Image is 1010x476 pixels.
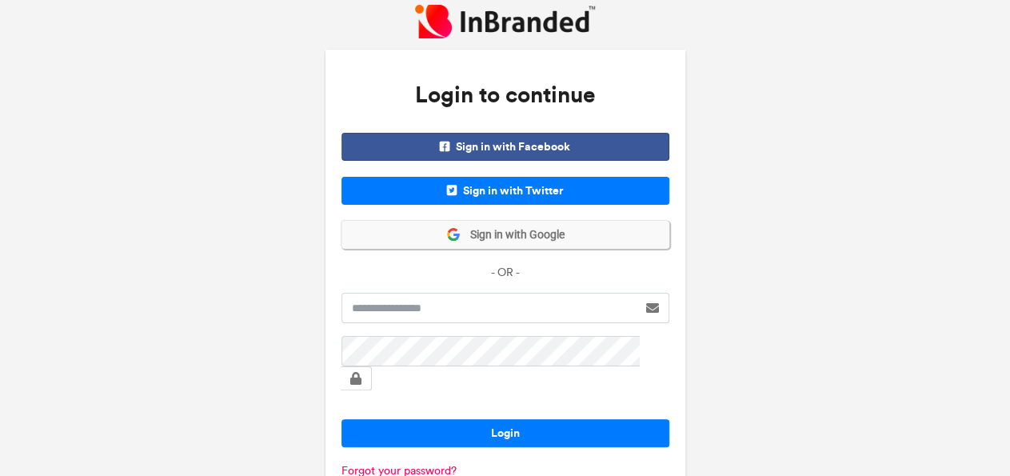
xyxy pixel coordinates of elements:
[461,227,565,243] span: Sign in with Google
[341,265,669,281] p: - OR -
[341,177,669,205] span: Sign in with Twitter
[341,221,669,249] button: Sign in with Google
[415,5,595,38] img: InBranded Logo
[341,419,669,447] button: Login
[341,66,669,125] h3: Login to continue
[341,133,669,161] span: Sign in with Facebook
